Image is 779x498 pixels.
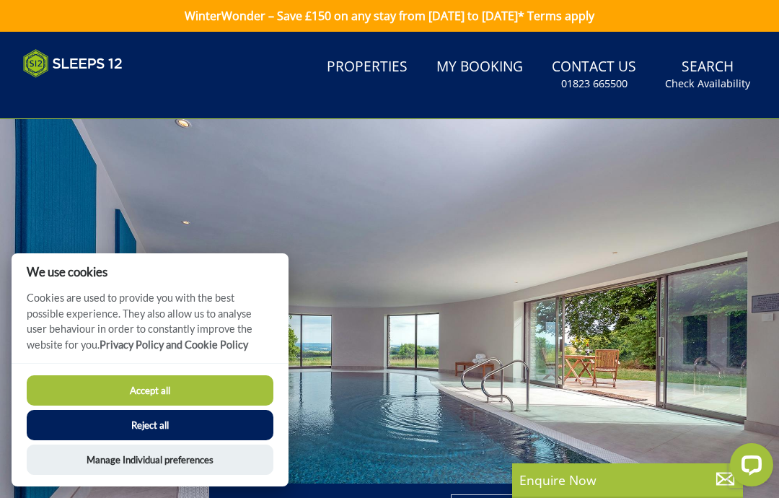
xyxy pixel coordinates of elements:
[100,338,248,351] a: Privacy Policy and Cookie Policy
[27,410,273,440] button: Reject all
[27,375,273,406] button: Accept all
[519,471,736,489] p: Enquire Now
[321,51,413,84] a: Properties
[16,87,167,99] iframe: Customer reviews powered by Trustpilot
[718,437,779,498] iframe: LiveChat chat widget
[12,265,289,279] h2: We use cookies
[561,77,628,91] small: 01823 665500
[546,51,642,98] a: Contact Us01823 665500
[23,49,123,78] img: Sleeps 12
[12,290,289,363] p: Cookies are used to provide you with the best possible experience. They also allow us to analyse ...
[659,51,756,98] a: SearchCheck Availability
[27,445,273,475] button: Manage Individual preferences
[665,77,750,91] small: Check Availability
[431,51,529,84] a: My Booking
